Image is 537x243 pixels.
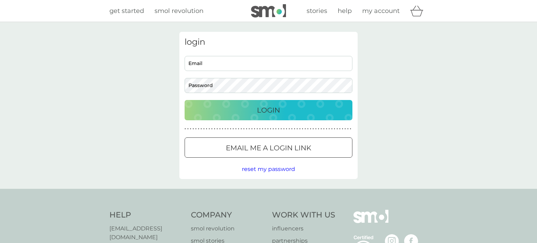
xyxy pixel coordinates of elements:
img: smol [353,210,388,234]
a: get started [109,6,144,16]
p: ● [310,127,311,131]
p: ● [305,127,306,131]
p: ● [278,127,279,131]
h4: Help [109,210,184,221]
p: ● [249,127,250,131]
p: ● [203,127,205,131]
div: basket [410,4,428,18]
span: stories [307,7,327,15]
a: smol revolution [191,224,265,233]
p: ● [283,127,285,131]
p: ● [329,127,330,131]
p: ● [230,127,231,131]
p: ● [217,127,218,131]
a: [EMAIL_ADDRESS][DOMAIN_NAME] [109,224,184,242]
p: ● [185,127,186,131]
span: my account [362,7,400,15]
span: help [338,7,352,15]
p: ● [224,127,226,131]
p: ● [294,127,295,131]
p: ● [350,127,351,131]
h4: Work With Us [272,210,335,221]
a: smol revolution [155,6,203,16]
p: ● [339,127,341,131]
p: ● [238,127,239,131]
p: Email me a login link [226,142,311,153]
p: ● [321,127,322,131]
p: ● [318,127,319,131]
h3: login [185,37,352,47]
p: ● [254,127,255,131]
p: ● [331,127,332,131]
span: reset my password [242,166,295,172]
p: ● [302,127,303,131]
p: ● [257,127,258,131]
button: reset my password [242,165,295,174]
p: ● [313,127,314,131]
p: ● [296,127,298,131]
p: ● [251,127,253,131]
p: ● [241,127,242,131]
p: ● [193,127,194,131]
p: ● [267,127,268,131]
p: ● [286,127,287,131]
p: ● [214,127,215,131]
span: smol revolution [155,7,203,15]
p: ● [323,127,325,131]
h4: Company [191,210,265,221]
p: ● [288,127,290,131]
a: stories [307,6,327,16]
p: ● [190,127,191,131]
p: ● [219,127,221,131]
p: ● [232,127,234,131]
p: ● [235,127,237,131]
p: ● [275,127,277,131]
p: ● [342,127,343,131]
p: ● [345,127,346,131]
a: my account [362,6,400,16]
button: Email me a login link [185,137,352,158]
p: ● [243,127,245,131]
p: ● [198,127,199,131]
p: ● [222,127,223,131]
p: ● [299,127,301,131]
img: smol [251,4,286,17]
span: get started [109,7,144,15]
p: ● [315,127,317,131]
p: ● [187,127,189,131]
button: Login [185,100,352,120]
p: ● [195,127,197,131]
p: ● [259,127,261,131]
p: ● [209,127,210,131]
p: ● [291,127,293,131]
p: Login [257,105,280,116]
p: ● [211,127,213,131]
p: ● [206,127,207,131]
p: ● [281,127,282,131]
a: influencers [272,224,335,233]
p: ● [347,127,349,131]
p: ● [227,127,229,131]
p: ● [334,127,335,131]
p: ● [270,127,271,131]
p: ● [265,127,266,131]
p: ● [262,127,263,131]
p: ● [337,127,338,131]
a: help [338,6,352,16]
p: ● [246,127,247,131]
p: ● [201,127,202,131]
p: ● [273,127,274,131]
p: ● [326,127,327,131]
p: ● [307,127,309,131]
